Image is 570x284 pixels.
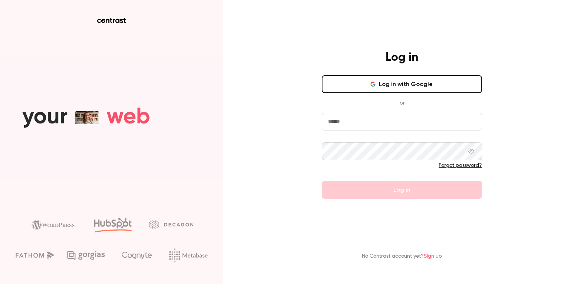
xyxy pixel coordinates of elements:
h4: Log in [386,50,418,65]
a: Forgot password? [439,163,482,168]
a: Sign up [424,254,442,259]
span: or [396,99,408,107]
button: Log in with Google [322,75,482,93]
p: No Contrast account yet? [362,252,442,260]
img: decagon [149,220,193,228]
